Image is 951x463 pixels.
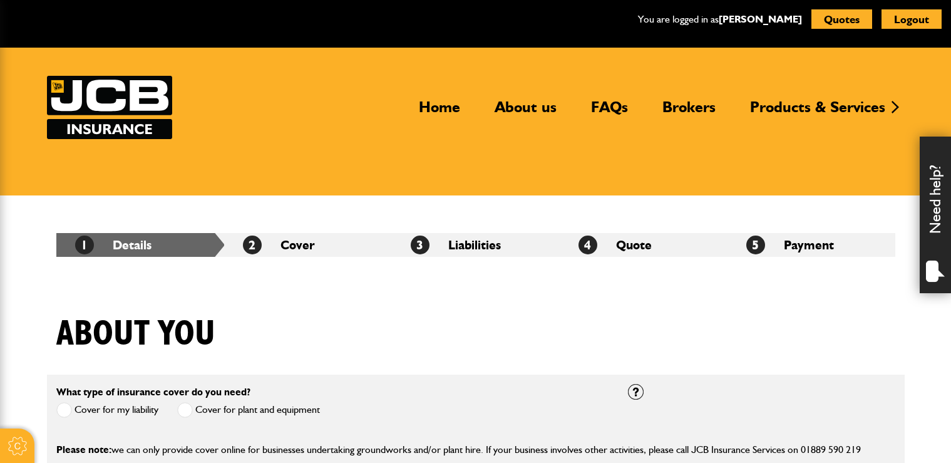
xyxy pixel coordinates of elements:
div: Need help? [920,137,951,293]
li: Cover [224,233,392,257]
span: 3 [411,236,429,254]
a: FAQs [582,98,637,127]
a: Home [409,98,470,127]
a: [PERSON_NAME] [719,13,802,25]
li: Payment [727,233,895,257]
p: You are logged in as [638,11,802,28]
li: Details [56,233,224,257]
a: About us [485,98,566,127]
a: Brokers [653,98,725,127]
label: What type of insurance cover do you need? [56,387,250,397]
span: Please note: [56,444,111,455]
p: we can only provide cover online for businesses undertaking groundworks and/or plant hire. If you... [56,442,895,458]
button: Quotes [811,9,872,29]
span: 1 [75,236,94,254]
a: Products & Services [741,98,895,127]
span: 5 [746,236,765,254]
button: Logout [882,9,942,29]
li: Liabilities [392,233,560,257]
span: 4 [578,236,597,254]
label: Cover for plant and equipment [177,402,320,418]
img: JCB Insurance Services logo [47,76,172,139]
a: JCB Insurance Services [47,76,172,139]
span: 2 [243,236,262,254]
h1: About you [56,313,215,355]
label: Cover for my liability [56,402,158,418]
li: Quote [560,233,727,257]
